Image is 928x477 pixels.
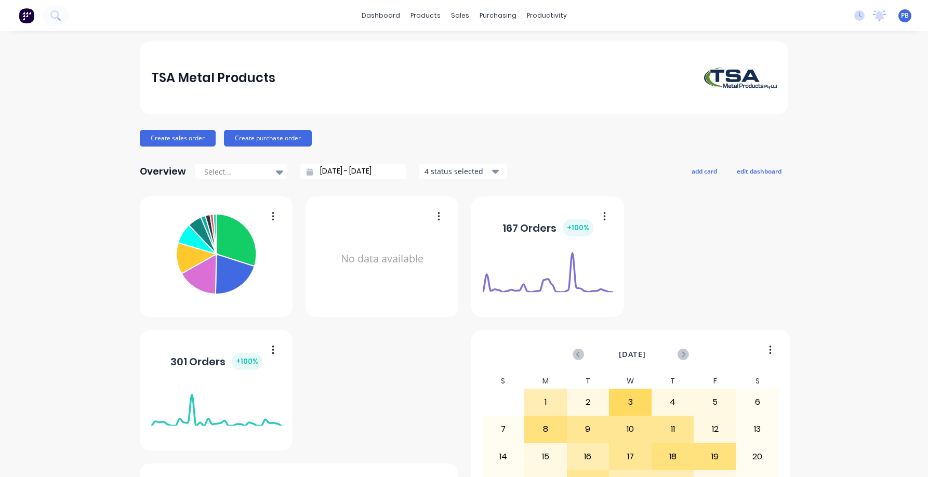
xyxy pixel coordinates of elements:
[502,219,593,236] div: 167 Orders
[609,374,652,389] div: W
[19,8,34,23] img: Factory
[737,389,778,415] div: 6
[140,130,216,147] button: Create sales order
[170,353,262,370] div: 301 Orders
[151,68,275,88] div: TSA Metal Products
[356,8,405,23] a: dashboard
[425,166,490,177] div: 4 status selected
[567,389,609,415] div: 2
[704,67,777,89] img: TSA Metal Products
[482,374,525,389] div: S
[609,416,651,442] div: 10
[446,8,474,23] div: sales
[685,164,724,178] button: add card
[609,389,651,415] div: 3
[901,11,909,20] span: PB
[652,416,694,442] div: 11
[694,374,736,389] div: F
[483,444,524,470] div: 14
[405,8,446,23] div: products
[619,349,646,360] span: [DATE]
[737,444,778,470] div: 20
[652,444,694,470] div: 18
[694,444,736,470] div: 19
[567,416,609,442] div: 9
[525,444,566,470] div: 15
[483,416,524,442] div: 7
[652,389,694,415] div: 4
[563,219,593,236] div: + 100 %
[737,416,778,442] div: 13
[474,8,522,23] div: purchasing
[730,164,788,178] button: edit dashboard
[525,389,566,415] div: 1
[736,374,779,389] div: S
[609,444,651,470] div: 17
[140,161,186,182] div: Overview
[694,389,736,415] div: 5
[522,8,572,23] div: productivity
[317,210,447,308] div: No data available
[232,353,262,370] div: + 100 %
[567,374,609,389] div: T
[567,444,609,470] div: 16
[694,416,736,442] div: 12
[419,164,507,179] button: 4 status selected
[525,416,566,442] div: 8
[524,374,567,389] div: M
[224,130,312,147] button: Create purchase order
[652,374,694,389] div: T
